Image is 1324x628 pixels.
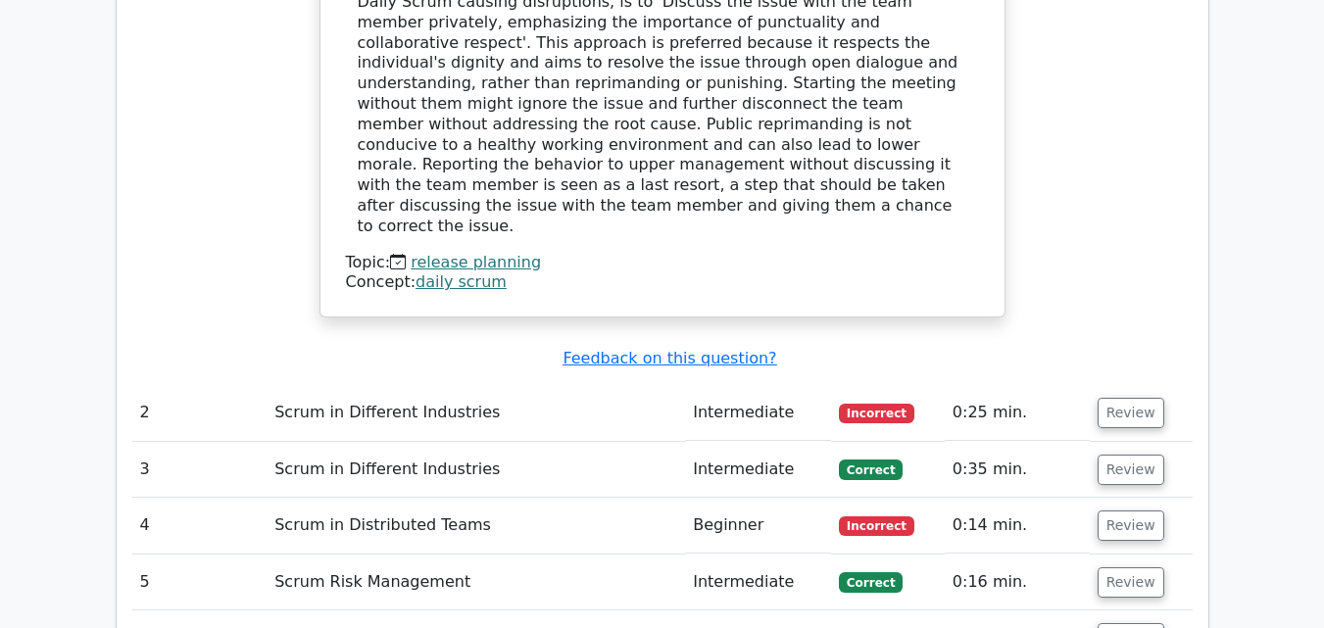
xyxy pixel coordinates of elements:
[1098,455,1164,485] button: Review
[839,404,914,423] span: Incorrect
[267,498,685,554] td: Scrum in Distributed Teams
[267,385,685,441] td: Scrum in Different Industries
[346,272,979,293] div: Concept:
[839,459,903,479] span: Correct
[132,442,268,498] td: 3
[945,555,1090,610] td: 0:16 min.
[1098,398,1164,428] button: Review
[267,442,685,498] td: Scrum in Different Industries
[346,253,979,273] div: Topic:
[685,385,831,441] td: Intermediate
[1098,510,1164,541] button: Review
[132,498,268,554] td: 4
[411,253,541,271] a: release planning
[945,385,1090,441] td: 0:25 min.
[839,572,903,592] span: Correct
[685,555,831,610] td: Intermediate
[945,442,1090,498] td: 0:35 min.
[132,385,268,441] td: 2
[416,272,507,291] a: daily scrum
[132,555,268,610] td: 5
[563,349,776,367] a: Feedback on this question?
[685,498,831,554] td: Beginner
[839,516,914,536] span: Incorrect
[945,498,1090,554] td: 0:14 min.
[1098,567,1164,598] button: Review
[267,555,685,610] td: Scrum Risk Management
[685,442,831,498] td: Intermediate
